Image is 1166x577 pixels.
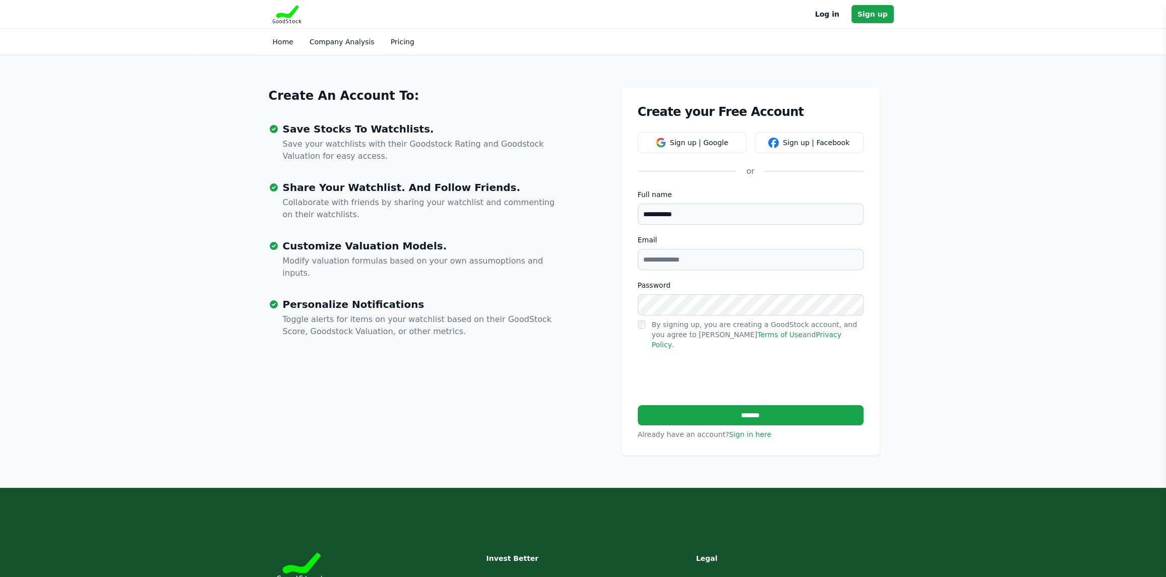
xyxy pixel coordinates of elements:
[486,552,575,564] h3: Invest Better
[815,8,839,20] a: Log in
[638,189,864,200] label: Full name
[696,552,785,564] h3: Legal
[283,182,563,193] h3: Share Your Watchlist. And Follow Friends.
[851,5,894,23] a: Sign up
[283,241,563,251] h3: Customize Valuation Models.
[283,255,563,279] p: Modify valuation formulas based on your own assumoptions and inputs.
[391,38,414,46] a: Pricing
[757,331,803,339] a: Terms of Use
[310,38,375,46] a: Company Analysis
[638,235,864,245] label: Email
[638,429,864,439] p: Already have an account?
[651,331,841,349] a: Privacy Policy
[638,132,747,153] button: Sign up | Google
[283,197,563,221] p: Collaborate with friends by sharing your watchlist and commenting on their watchlists.
[273,38,293,46] a: Home
[651,320,856,349] label: By signing up, you are creating a GoodStock account, and you agree to [PERSON_NAME] and .
[736,165,764,177] div: or
[755,132,864,153] button: Sign up | Facebook
[638,104,864,120] h1: Create your Free Account
[638,280,864,290] label: Password
[283,313,563,338] p: Toggle alerts for items on your watchlist based on their GoodStock Score, Goodstock Valuation, or...
[269,88,419,104] a: Create An Account To:
[638,360,791,399] iframe: reCAPTCHA
[729,430,771,438] a: Sign in here
[273,5,302,23] img: Goodstock Logo
[283,138,563,162] p: Save your watchlists with their Goodstock Rating and Goodstock Valuation for easy access.
[283,124,563,134] h3: Save Stocks To Watchlists.
[283,299,563,309] h3: Personalize Notifications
